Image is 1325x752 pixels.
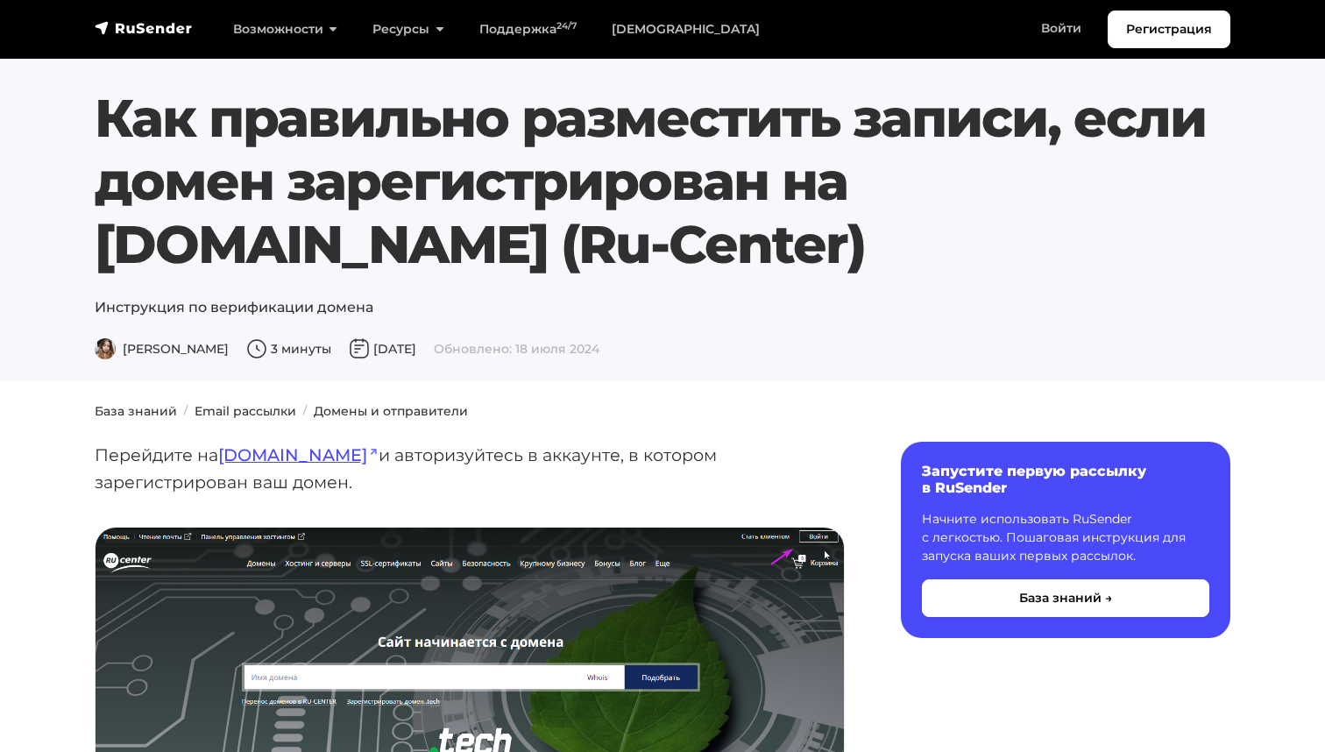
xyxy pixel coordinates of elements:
[95,403,177,419] a: База знаний
[84,402,1241,421] nav: breadcrumb
[355,11,461,47] a: Ресурсы
[95,19,193,37] img: RuSender
[462,11,594,47] a: Поддержка24/7
[901,442,1230,638] a: Запустите первую рассылку в RuSender Начните использовать RuSender с легкостью. Пошаговая инструк...
[349,341,416,357] span: [DATE]
[95,297,1230,318] p: Инструкция по верификации домена
[95,442,845,495] p: Перейдите на и авторизуйтесь в аккаунте, в котором зарегистрирован ваш домен.
[95,341,229,357] span: [PERSON_NAME]
[216,11,355,47] a: Возможности
[95,87,1230,276] h1: Как правильно разместить записи, если домен зарегистрирован на [DOMAIN_NAME] (Ru-Center)
[434,341,599,357] span: Обновлено: 18 июля 2024
[922,510,1209,565] p: Начните использовать RuSender с легкостью. Пошаговая инструкция для запуска ваших первых рассылок.
[922,579,1209,617] button: База знаний →
[1024,11,1099,46] a: Войти
[246,341,331,357] span: 3 минуты
[1108,11,1230,48] a: Регистрация
[195,403,296,419] a: Email рассылки
[349,338,370,359] img: Дата публикации
[246,338,267,359] img: Время чтения
[218,444,379,465] a: [DOMAIN_NAME]
[594,11,777,47] a: [DEMOGRAPHIC_DATA]
[922,463,1209,496] h6: Запустите первую рассылку в RuSender
[314,403,468,419] a: Домены и отправители
[556,20,577,32] sup: 24/7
